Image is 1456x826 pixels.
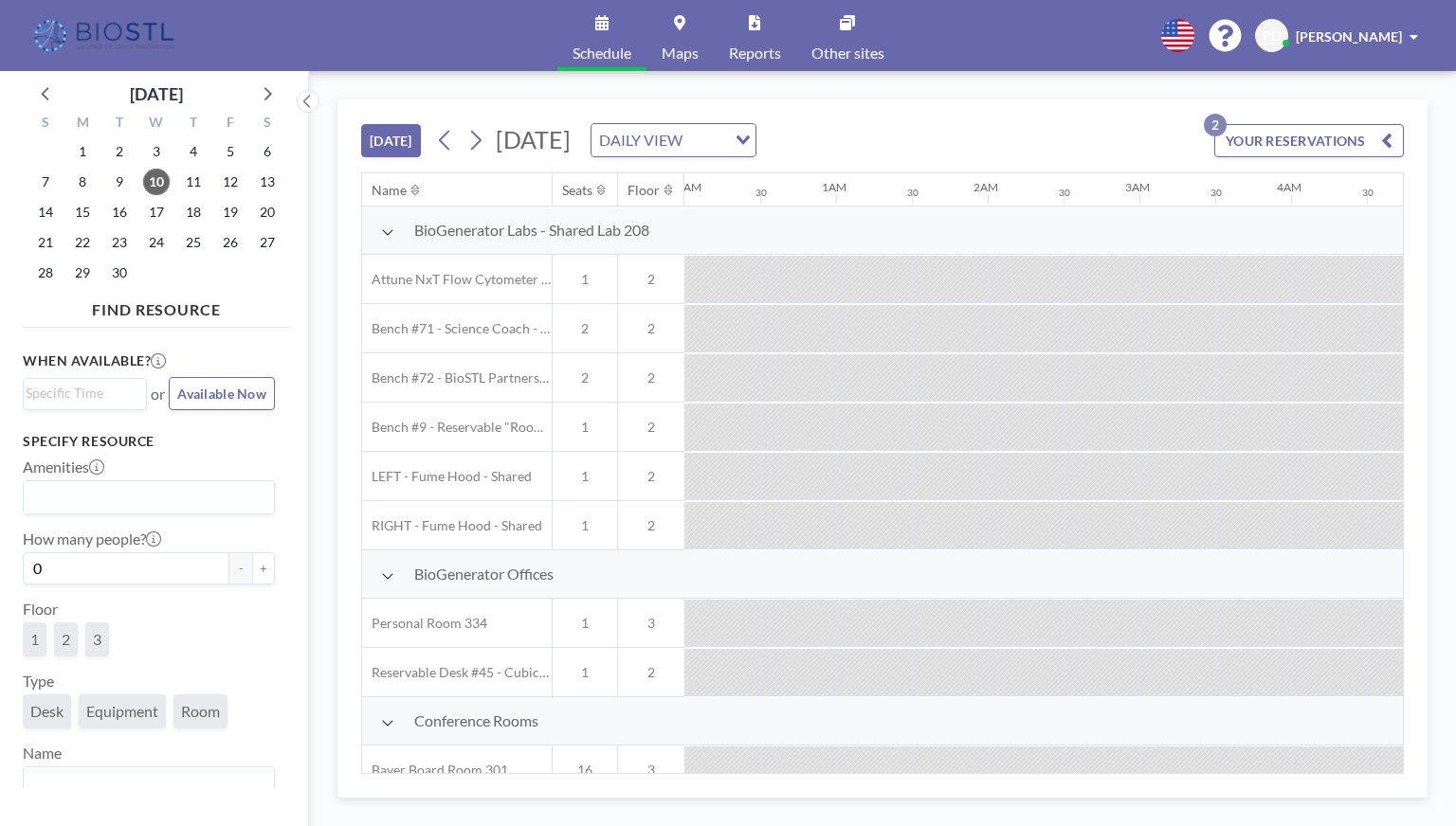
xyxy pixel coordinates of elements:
span: 2 [618,271,684,288]
span: Wednesday, September 3, 2025 [143,138,170,165]
div: 4AM [1277,180,1301,194]
span: Monday, September 1, 2025 [69,138,96,165]
span: Desk [30,702,64,721]
span: Friday, September 19, 2025 [217,199,244,225]
div: Floor [628,182,660,199]
span: Conference Rooms [414,711,538,730]
label: Name [23,744,62,763]
span: 2 [618,468,684,485]
span: Wednesday, September 10, 2025 [143,169,170,195]
label: Type [23,672,54,691]
span: Personal Room 334 [362,615,487,632]
span: Sunday, September 14, 2025 [32,199,59,225]
span: 1 [553,419,617,436]
span: Maps [662,45,699,61]
span: Tuesday, September 16, 2025 [106,199,133,225]
span: 2 [618,517,684,534]
span: 2 [62,630,70,649]
div: Seats [562,182,592,199]
span: Bench #71 - Science Coach - BioSTL Bench [362,320,552,337]
span: Saturday, September 27, 2025 [254,229,281,256]
span: Bench #9 - Reservable "RoomZilla" Bench [362,419,552,436]
span: Tuesday, September 9, 2025 [106,169,133,195]
span: Available Now [177,386,266,402]
span: Saturday, September 20, 2025 [254,199,281,225]
span: 1 [30,630,39,649]
div: W [138,112,175,136]
button: [DATE] [361,124,421,157]
span: Sunday, September 28, 2025 [32,260,59,286]
span: DAILY VIEW [595,128,686,153]
input: Search for option [26,383,136,404]
button: - [229,552,252,584]
span: Other sites [811,45,884,61]
span: Thursday, September 11, 2025 [180,169,207,195]
span: Tuesday, September 23, 2025 [106,229,133,256]
span: Saturday, September 6, 2025 [254,138,281,165]
label: Amenities [23,458,104,476]
div: T [101,112,138,136]
button: YOUR RESERVATIONS2 [1214,124,1404,157]
span: Bayer Board Room 301 [362,762,508,779]
span: Thursday, September 4, 2025 [180,138,207,165]
span: 2 [618,419,684,436]
span: Monday, September 15, 2025 [69,199,96,225]
img: organization-logo [30,17,181,55]
div: 30 [1362,187,1374,199]
button: Available Now [169,377,275,410]
span: Bench #72 - BioSTL Partnerships & Apprenticeships Bench [362,369,552,386]
div: S [248,112,285,136]
label: Floor [23,600,58,619]
input: Search for option [26,771,264,796]
span: Friday, September 12, 2025 [217,169,244,195]
span: 2 [618,320,684,337]
span: 1 [553,468,617,485]
div: 12AM [670,180,701,194]
div: [DATE] [130,81,183,107]
span: Wednesday, September 17, 2025 [143,199,170,225]
div: S [27,112,64,136]
input: Search for option [688,128,724,153]
h3: Specify resource [23,433,275,450]
div: Search for option [591,124,755,156]
span: 2 [618,664,684,681]
span: Room [181,702,220,721]
button: + [252,552,275,584]
span: Sunday, September 7, 2025 [32,169,59,195]
span: Monday, September 29, 2025 [69,260,96,286]
div: 2AM [974,180,998,194]
div: T [174,112,211,136]
span: Tuesday, September 30, 2025 [106,260,133,286]
div: 30 [755,187,767,199]
span: 3 [618,615,684,632]
span: 3 [93,630,101,649]
span: Thursday, September 18, 2025 [180,199,207,225]
span: Thursday, September 25, 2025 [180,229,207,256]
label: How many people? [23,530,161,548]
span: 16 [553,762,617,779]
span: Equipment [86,702,158,721]
span: Tuesday, September 2, 2025 [106,138,133,165]
span: BioGenerator Offices [414,565,554,584]
span: Monday, September 8, 2025 [69,169,96,195]
span: [DATE] [496,125,571,153]
span: PD [1263,27,1281,45]
div: Search for option [24,379,146,407]
span: 1 [553,615,617,632]
span: Saturday, September 13, 2025 [254,169,281,195]
span: 1 [553,664,617,681]
span: LEFT - Fume Hood - Shared [362,468,532,485]
span: 2 [553,369,617,386]
span: 2 [553,320,617,337]
span: Attune NxT Flow Cytometer - Bench #25 [362,271,552,288]
span: Friday, September 5, 2025 [217,138,244,165]
input: Search for option [26,485,264,510]
div: Name [372,182,407,199]
span: [PERSON_NAME] [1296,28,1402,45]
span: Sunday, September 21, 2025 [32,229,59,256]
span: RIGHT - Fume Hood - Shared [362,517,542,534]
span: or [151,385,165,404]
div: M [64,112,101,136]
div: 3AM [1125,180,1150,194]
span: Reports [729,45,781,61]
